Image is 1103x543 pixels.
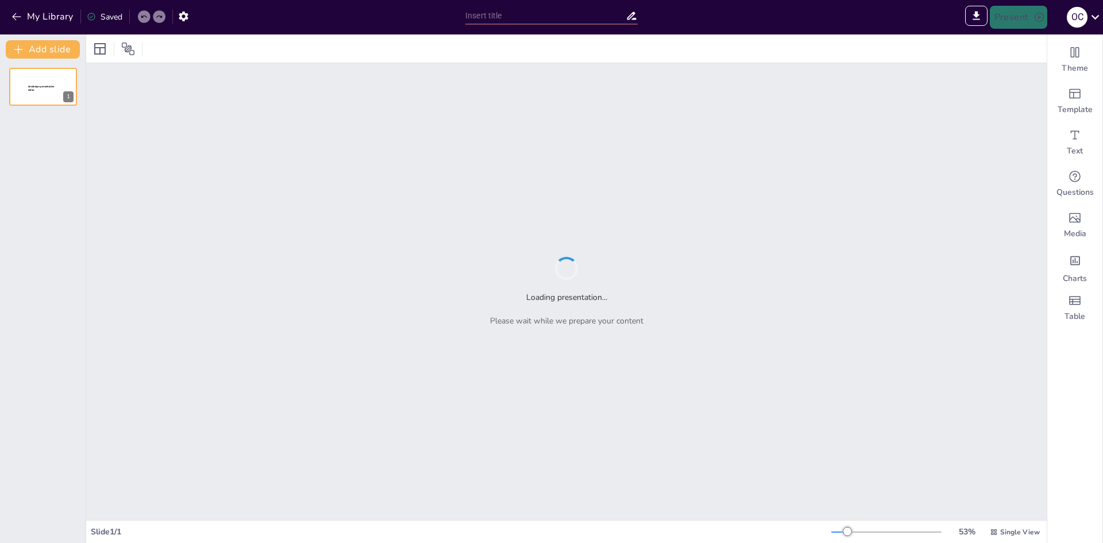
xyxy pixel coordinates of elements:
[1047,39,1102,80] div: Change the overall theme
[990,6,1047,29] button: Present
[1047,122,1102,163] div: Add text boxes
[1067,6,1087,29] button: O C
[1058,104,1093,115] span: Template
[1047,80,1102,122] div: Add ready made slides
[91,40,109,58] div: Layout
[1067,7,1087,28] div: O C
[121,42,135,56] span: Position
[91,526,831,538] div: Slide 1 / 1
[6,40,80,59] button: Add slide
[9,7,78,26] button: My Library
[526,291,607,303] h2: Loading presentation...
[1067,145,1083,157] span: Text
[465,7,626,24] input: Insert title
[1047,246,1102,287] div: Add charts and graphs
[1062,63,1088,74] span: Theme
[87,11,122,23] div: Saved
[1064,228,1086,240] span: Media
[953,526,981,538] div: 53 %
[1047,287,1102,329] div: Add a table
[9,68,77,106] div: 1
[1000,527,1040,537] span: Single View
[28,85,55,91] span: Sendsteps presentation editor
[1063,273,1087,284] span: Charts
[490,315,643,327] p: Please wait while we prepare your content
[1047,163,1102,205] div: Get real-time input from your audience
[965,6,988,29] span: Export to PowerPoint
[63,91,74,102] div: 1
[1056,187,1094,198] span: Questions
[1065,311,1085,322] span: Table
[1047,205,1102,246] div: Add images, graphics, shapes or video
